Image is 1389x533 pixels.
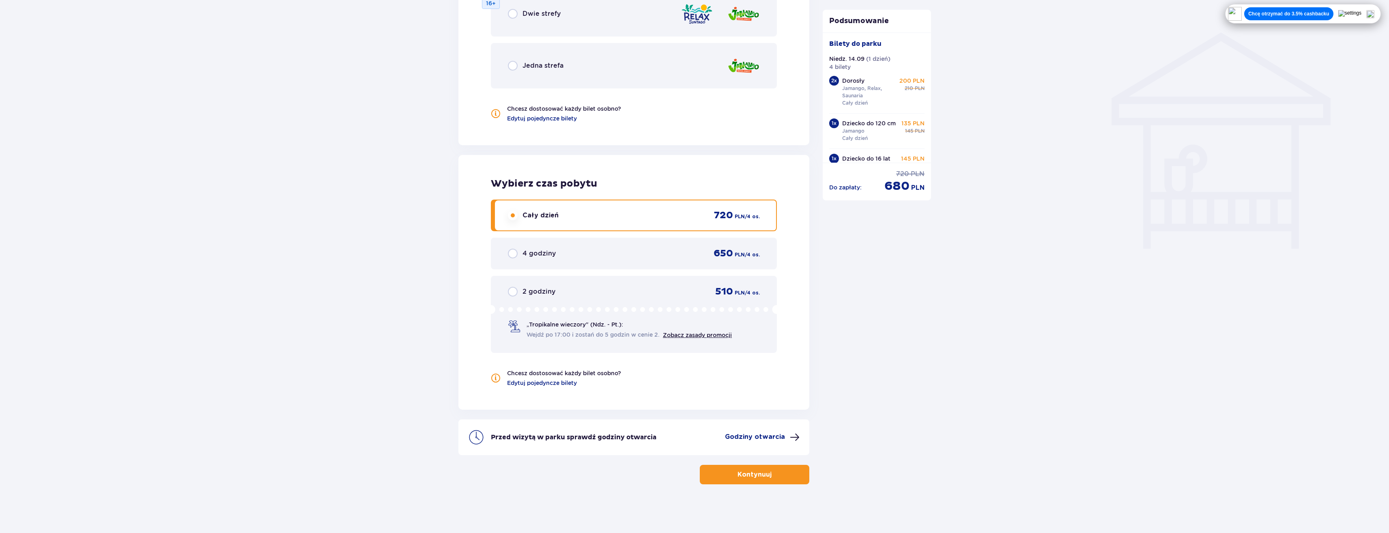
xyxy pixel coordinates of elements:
p: ( 1 dzień ) [866,55,890,63]
p: 4 bilety [829,63,851,71]
p: / 4 os. [745,251,760,258]
p: Jedna strefa [522,61,563,70]
p: Cały dzień [842,99,868,107]
p: / 4 os. [745,213,760,220]
p: „Tropikalne wieczory" (Ndz. - Pt.): [527,320,623,329]
p: Do zapłaty : [829,183,862,191]
a: Edytuj pojedyncze bilety [507,114,577,123]
p: Cały dzień [842,135,868,142]
div: 1 x [829,118,839,128]
a: Zobacz zasady promocji [663,332,732,338]
p: 720 [896,170,909,178]
p: Wybierz czas pobytu [491,178,777,190]
button: Godziny otwarcia [725,432,800,442]
p: 135 PLN [901,119,925,127]
p: 200 PLN [899,77,925,85]
p: Kontynuuj [738,470,772,479]
p: Godziny otwarcia [725,432,785,441]
p: 720 [714,209,733,221]
div: 2 x [829,76,839,86]
p: Chcesz dostosować każdy bilet osobno? [507,369,621,377]
p: Bilety do parku [829,39,882,48]
button: Kontynuuj [700,465,809,484]
p: Przed wizytą w parku sprawdź godziny otwarcia [491,433,656,442]
p: Jamango [842,127,864,135]
p: PLN [735,289,745,297]
p: 4 godziny [522,249,556,258]
p: PLN [915,127,925,135]
img: zone logo [727,54,760,77]
p: PLN [911,170,925,178]
p: Dziecko do 120 cm [842,119,896,127]
p: 510 [715,286,733,298]
p: 145 PLN [901,155,925,163]
p: Chcesz dostosować każdy bilet osobno? [507,105,621,113]
p: Cały dzień [522,211,559,220]
a: Edytuj pojedyncze bilety [507,379,577,387]
p: 680 [884,178,910,194]
p: Niedz. 14.09 [829,55,864,63]
p: 2 godziny [522,287,555,296]
p: / 4 os. [745,289,760,297]
p: Dorosły [842,77,864,85]
span: Wejdź po 17:00 i zostań do 5 godzin w cenie 2. [527,331,660,339]
p: Podsumowanie [823,16,931,26]
p: Dziecko do 16 lat [842,155,890,163]
p: Jamango, Relax, Saunaria [842,85,898,99]
p: 145 [905,127,913,135]
p: 210 [905,85,913,92]
img: zone logo [681,2,713,26]
p: 650 [714,247,733,260]
div: 1 x [829,154,839,163]
p: Dwie strefy [522,9,561,18]
p: PLN [735,251,745,258]
img: zone logo [727,2,760,26]
p: PLN [915,85,925,92]
img: clock icon [468,429,484,445]
p: PLN [735,213,745,220]
p: PLN [911,183,925,192]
